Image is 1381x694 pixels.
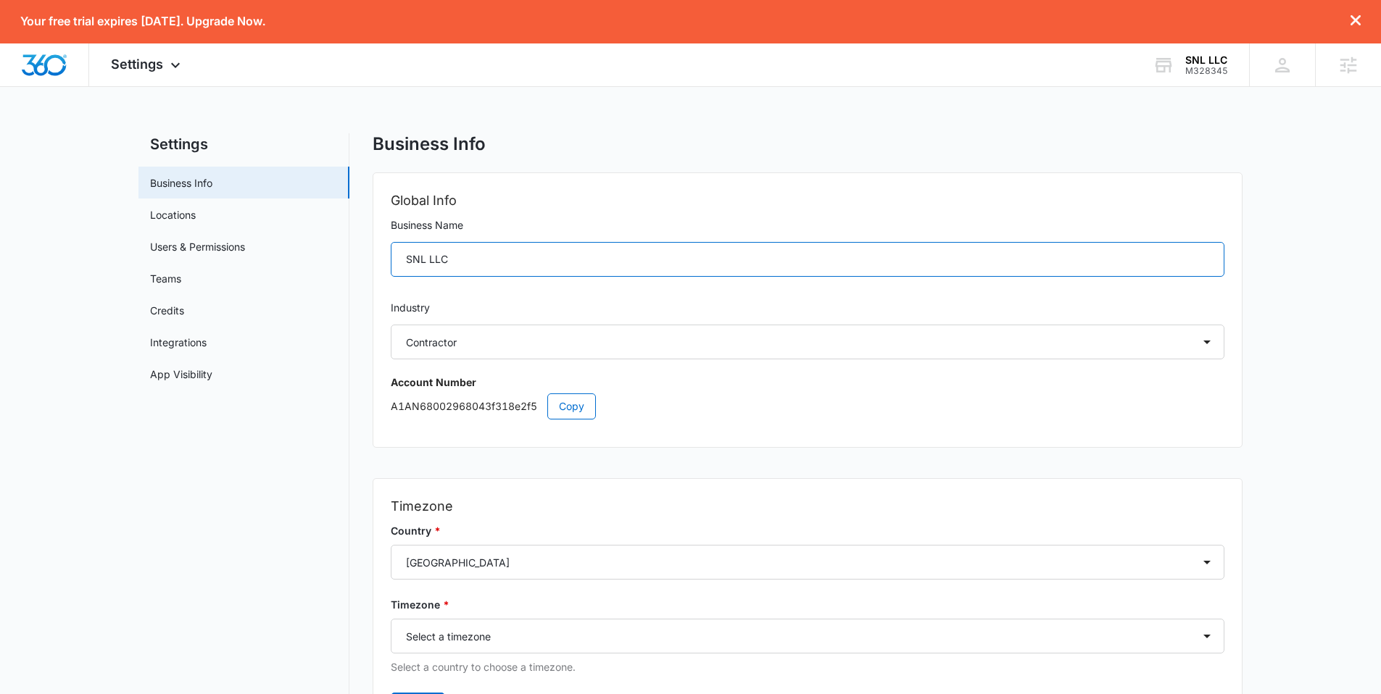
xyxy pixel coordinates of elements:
[150,239,245,254] a: Users & Permissions
[150,271,181,286] a: Teams
[391,523,1224,539] label: Country
[111,57,163,72] span: Settings
[150,367,212,382] a: App Visibility
[20,14,265,28] p: Your free trial expires [DATE]. Upgrade Now.
[391,191,1224,211] h2: Global Info
[373,133,486,155] h1: Business Info
[391,376,476,388] strong: Account Number
[1185,66,1228,76] div: account id
[89,43,206,86] div: Settings
[1185,54,1228,66] div: account name
[391,217,1224,233] label: Business Name
[391,393,1224,419] p: A1AN68002968043f318e2f5
[150,303,184,318] a: Credits
[138,133,349,155] h2: Settings
[1351,14,1361,28] button: dismiss this dialog
[150,175,212,191] a: Business Info
[547,393,596,419] button: Copy
[559,398,584,414] span: Copy
[391,496,1224,517] h2: Timezone
[391,597,1224,613] label: Timezone
[150,335,207,350] a: Integrations
[391,659,1224,675] p: Select a country to choose a timezone.
[150,207,196,222] a: Locations
[391,300,1224,316] label: Industry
